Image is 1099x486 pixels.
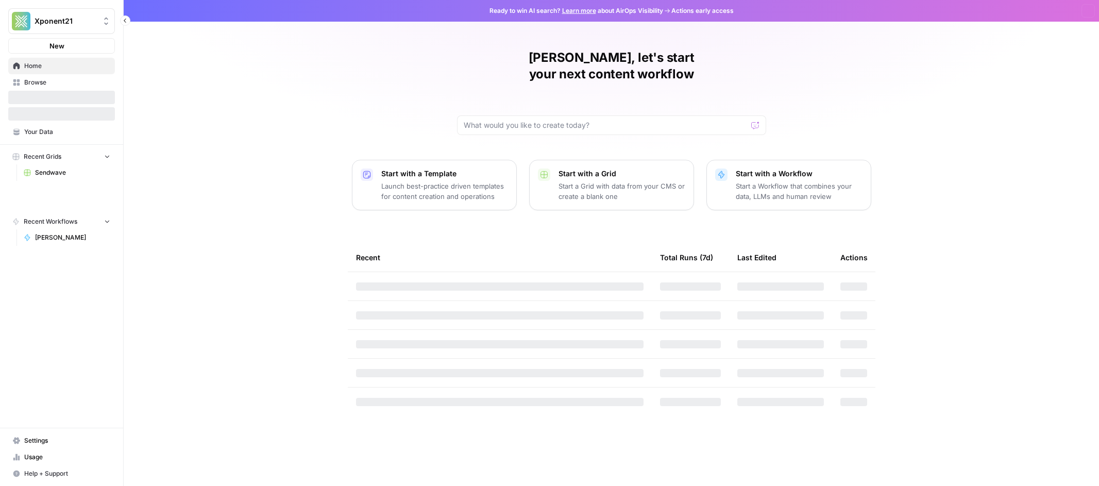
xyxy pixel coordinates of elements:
[8,58,115,74] a: Home
[736,181,863,202] p: Start a Workflow that combines your data, LLMs and human review
[19,164,115,181] a: Sendwave
[24,152,61,161] span: Recent Grids
[736,169,863,179] p: Start with a Workflow
[35,16,97,26] span: Xponent21
[840,243,868,272] div: Actions
[8,214,115,229] button: Recent Workflows
[49,41,64,51] span: New
[24,469,110,478] span: Help + Support
[24,61,110,71] span: Home
[24,127,110,137] span: Your Data
[660,243,713,272] div: Total Runs (7d)
[19,229,115,246] a: [PERSON_NAME]
[529,160,694,210] button: Start with a GridStart a Grid with data from your CMS or create a blank one
[24,78,110,87] span: Browse
[559,181,685,202] p: Start a Grid with data from your CMS or create a blank one
[8,124,115,140] a: Your Data
[489,6,663,15] span: Ready to win AI search? about AirOps Visibility
[8,8,115,34] button: Workspace: Xponent21
[706,160,871,210] button: Start with a WorkflowStart a Workflow that combines your data, LLMs and human review
[381,169,508,179] p: Start with a Template
[35,168,110,177] span: Sendwave
[35,233,110,242] span: [PERSON_NAME]
[8,149,115,164] button: Recent Grids
[8,38,115,54] button: New
[8,465,115,482] button: Help + Support
[8,449,115,465] a: Usage
[352,160,517,210] button: Start with a TemplateLaunch best-practice driven templates for content creation and operations
[464,120,747,130] input: What would you like to create today?
[24,453,110,462] span: Usage
[559,169,685,179] p: Start with a Grid
[24,217,77,226] span: Recent Workflows
[24,436,110,445] span: Settings
[562,7,596,14] a: Learn more
[356,243,644,272] div: Recent
[457,49,766,82] h1: [PERSON_NAME], let's start your next content workflow
[381,181,508,202] p: Launch best-practice driven templates for content creation and operations
[671,6,734,15] span: Actions early access
[8,74,115,91] a: Browse
[737,243,776,272] div: Last Edited
[12,12,30,30] img: Xponent21 Logo
[8,432,115,449] a: Settings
